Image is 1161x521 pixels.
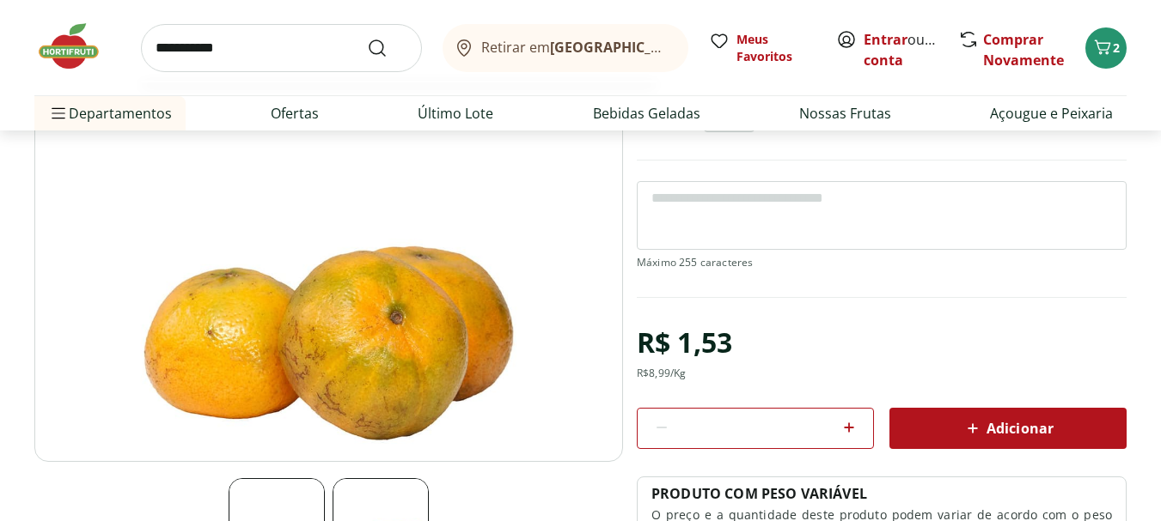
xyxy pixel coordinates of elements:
span: Adicionar [962,418,1054,439]
img: Principal [34,50,623,462]
b: [GEOGRAPHIC_DATA]/[GEOGRAPHIC_DATA] [550,38,840,57]
a: Meus Favoritos [709,31,816,65]
a: Ofertas [271,103,319,124]
a: Último Lote [418,103,493,124]
button: Menu [48,93,69,134]
button: Adicionar [889,408,1127,449]
a: Bebidas Geladas [593,103,700,124]
span: Departamentos [48,93,172,134]
img: Hortifruti [34,21,120,72]
span: ou [864,29,940,70]
p: PRODUTO COM PESO VARIÁVEL [651,484,867,503]
span: Meus Favoritos [736,31,816,65]
button: Carrinho [1085,27,1127,69]
span: Retirar em [481,39,671,55]
div: R$ 1,53 [637,318,732,367]
button: Retirar em[GEOGRAPHIC_DATA]/[GEOGRAPHIC_DATA] [443,24,688,72]
input: search [141,24,422,72]
a: Açougue e Peixaria [990,103,1113,124]
a: Entrar [864,30,907,49]
a: Comprar Novamente [983,30,1064,70]
a: Criar conta [864,30,958,70]
div: R$ 8,99 /Kg [637,367,686,380]
a: Nossas Frutas [799,103,891,124]
button: Submit Search [367,38,408,58]
span: 2 [1113,39,1120,56]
